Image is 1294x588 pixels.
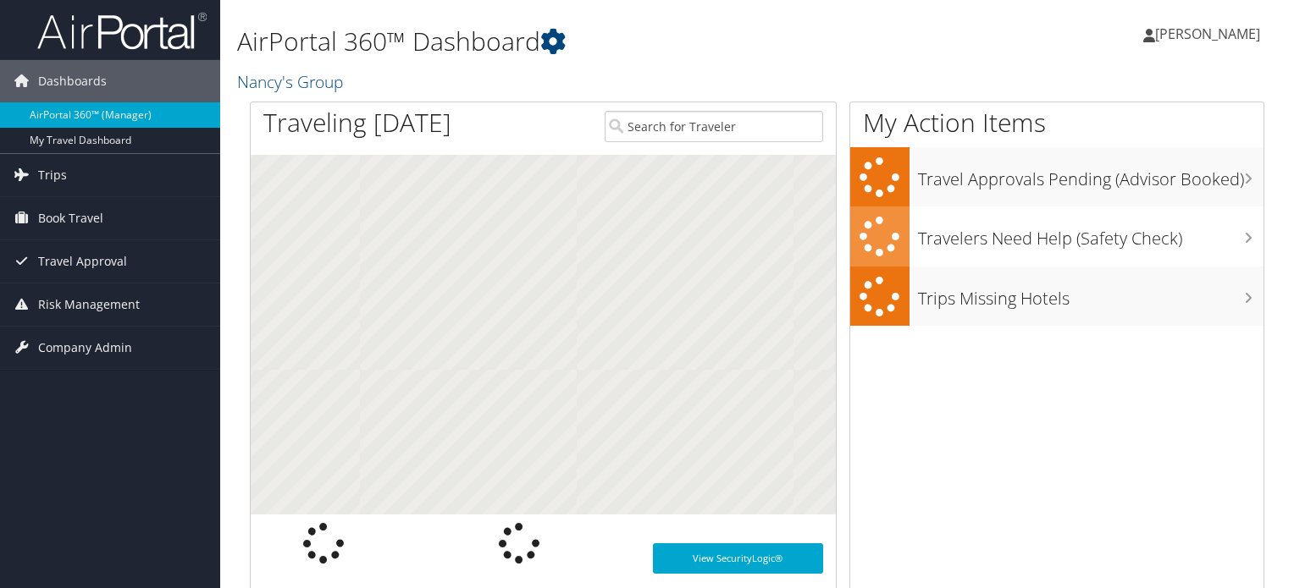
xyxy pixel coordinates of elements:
span: Risk Management [38,283,140,326]
span: [PERSON_NAME] [1155,25,1260,43]
a: Travelers Need Help (Safety Check) [850,206,1264,267]
a: Nancy's Group [237,70,347,93]
input: Search for Traveler [605,111,823,142]
a: [PERSON_NAME] [1143,8,1277,59]
h3: Trips Missing Hotels [918,278,1264,310]
span: Trips [38,154,67,196]
h1: AirPortal 360™ Dashboard [237,24,931,59]
a: View SecurityLogic® [653,543,822,574]
span: Travel Approval [38,240,127,283]
a: Trips Missing Hotels [850,267,1264,327]
h1: Traveling [DATE] [263,105,451,140]
span: Dashboards [38,60,107,102]
span: Book Travel [38,197,103,239]
h3: Travelers Need Help (Safety Check) [918,218,1264,250]
img: airportal-logo.png [37,11,207,51]
span: Company Admin [38,327,132,369]
h1: My Action Items [850,105,1264,140]
a: Travel Approvals Pending (Advisor Booked) [850,147,1264,207]
h3: Travel Approvals Pending (Advisor Booked) [918,159,1264,191]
